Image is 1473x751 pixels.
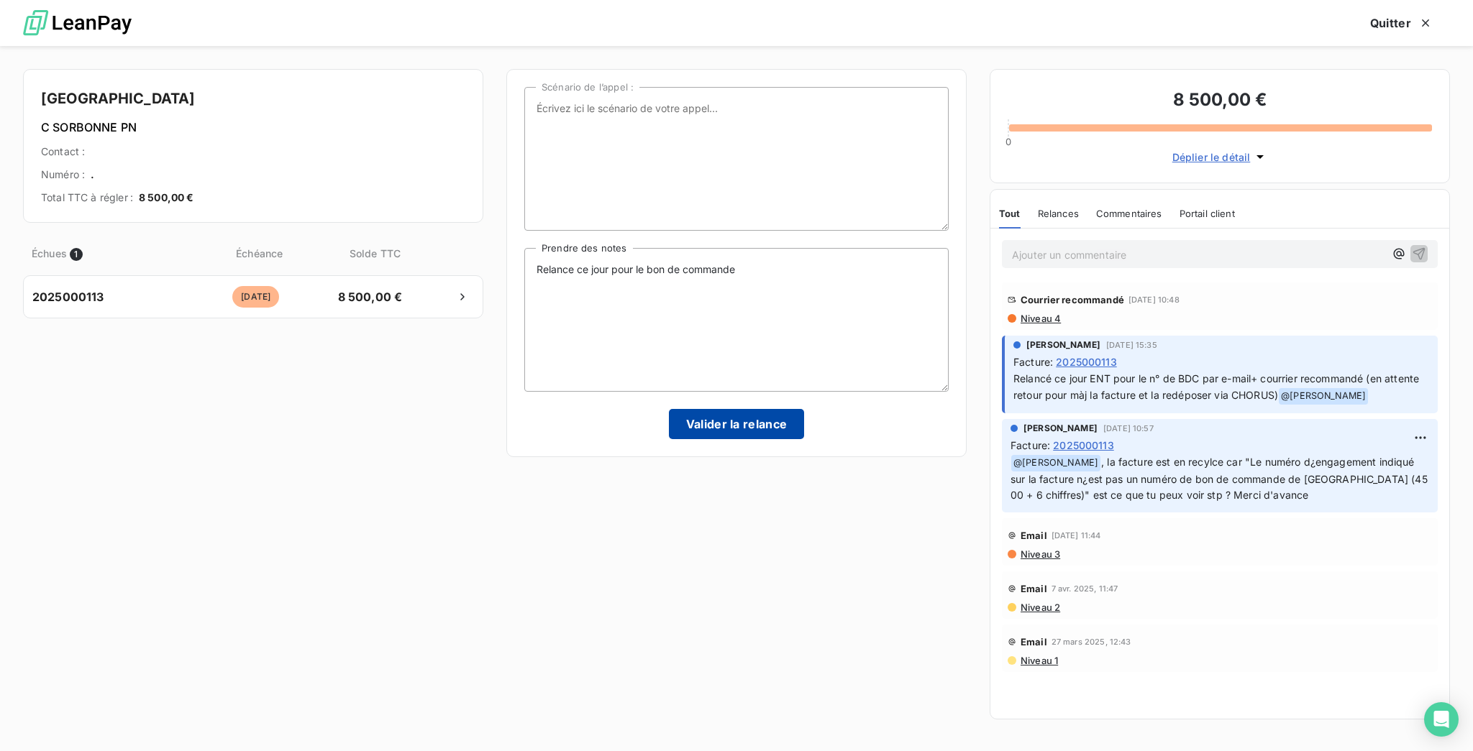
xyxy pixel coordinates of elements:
[1013,354,1053,369] span: Facture :
[1026,338,1100,351] span: [PERSON_NAME]
[1053,438,1114,453] span: 2025000113
[524,248,949,392] textarea: Relance ce jour pour le bon de commande
[1011,455,1100,471] span: @ [PERSON_NAME]
[337,246,413,261] span: Solde TTC
[41,87,465,110] h4: [GEOGRAPHIC_DATA]
[1052,531,1101,540] span: [DATE] 11:44
[1019,313,1061,324] span: Niveau 4
[1021,530,1047,541] span: Email
[1279,388,1368,405] span: @ [PERSON_NAME]
[70,248,83,261] span: 1
[1052,584,1118,593] span: 7 avr. 2025, 11:47
[23,4,132,43] img: logo LeanPay
[232,286,279,308] span: [DATE]
[1038,208,1079,219] span: Relances
[1180,208,1235,219] span: Portail client
[1023,422,1098,435] span: [PERSON_NAME]
[332,288,408,305] span: 8 500,00 €
[1056,354,1117,369] span: 2025000113
[41,190,133,205] span: Total TTC à régler :
[1019,602,1060,613] span: Niveau 2
[1019,655,1058,666] span: Niveau 1
[1019,548,1060,560] span: Niveau 3
[41,144,85,159] span: Contact :
[91,167,94,182] span: .
[185,246,335,261] span: Échéance
[999,208,1021,219] span: Tout
[1011,438,1050,453] span: Facture :
[1011,456,1431,502] span: , la facture est en recylce car "Le numéro d¿engagement indiqué sur la facture n¿est pas un numér...
[669,409,805,439] button: Valider la relance
[1021,294,1124,305] span: Courrier recommandé
[1172,149,1251,165] span: Déplier le détail
[1021,636,1047,648] span: Email
[1103,424,1154,433] span: [DATE] 10:57
[1106,341,1157,349] span: [DATE] 15:35
[32,246,67,261] span: Échues
[1353,8,1450,38] button: Quitter
[1008,87,1432,116] h3: 8 500,00 €
[41,119,465,136] h6: C SORBONNE PN
[32,288,104,305] span: 2025000113
[139,190,194,205] span: 8 500,00 €
[1005,136,1011,147] span: 0
[41,167,85,182] span: Numéro :
[1052,637,1131,646] span: 27 mars 2025, 12:43
[1096,208,1162,219] span: Commentaires
[1128,295,1180,304] span: [DATE] 10:48
[1424,702,1459,737] div: Open Intercom Messenger
[1168,149,1272,165] button: Déplier le détail
[1021,583,1047,594] span: Email
[1013,372,1422,401] span: Relancé ce jour ENT pour le n° de BDC par e-mail+ courrier recommandé (en attente retour pour màj...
